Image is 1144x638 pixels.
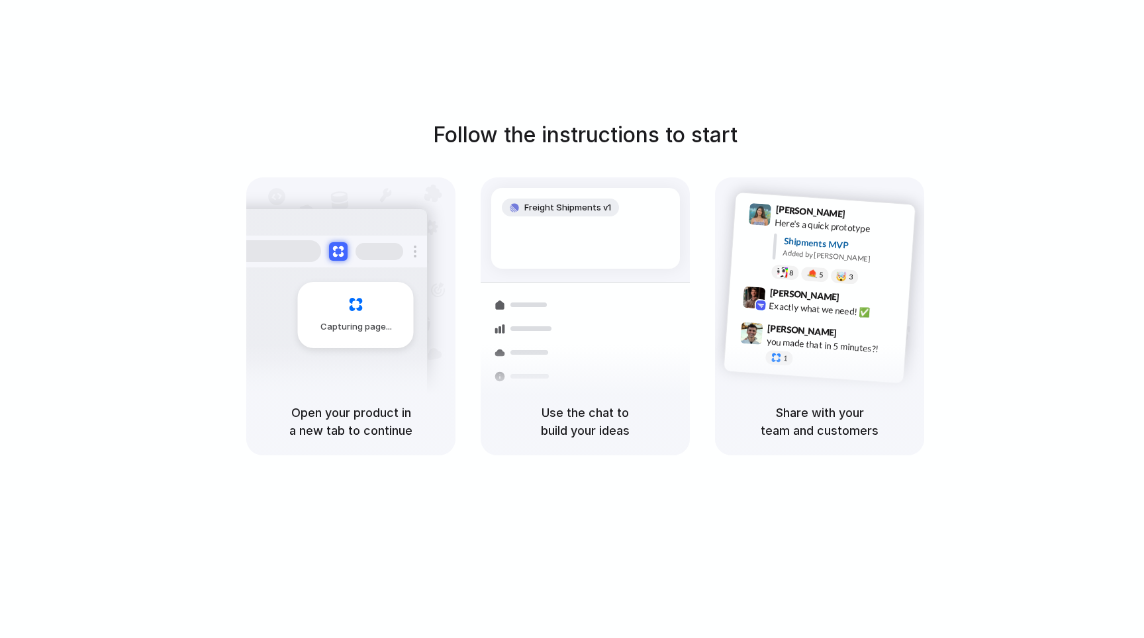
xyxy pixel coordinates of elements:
[836,271,847,281] div: 🤯
[775,215,907,238] div: Here's a quick prototype
[783,234,906,255] div: Shipments MVP
[789,269,794,276] span: 8
[843,291,871,307] span: 9:42 AM
[320,320,394,334] span: Capturing page
[769,285,839,304] span: [PERSON_NAME]
[783,355,788,362] span: 1
[767,320,837,340] span: [PERSON_NAME]
[783,248,904,267] div: Added by [PERSON_NAME]
[731,404,908,439] h5: Share with your team and customers
[497,404,674,439] h5: Use the chat to build your ideas
[819,271,824,279] span: 5
[766,334,898,357] div: you made that in 5 minutes?!
[849,208,877,224] span: 9:41 AM
[433,119,738,151] h1: Follow the instructions to start
[262,404,440,439] h5: Open your product in a new tab to continue
[769,298,901,321] div: Exactly what we need! ✅
[524,201,611,214] span: Freight Shipments v1
[841,327,868,343] span: 9:47 AM
[849,273,853,281] span: 3
[775,202,845,221] span: [PERSON_NAME]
